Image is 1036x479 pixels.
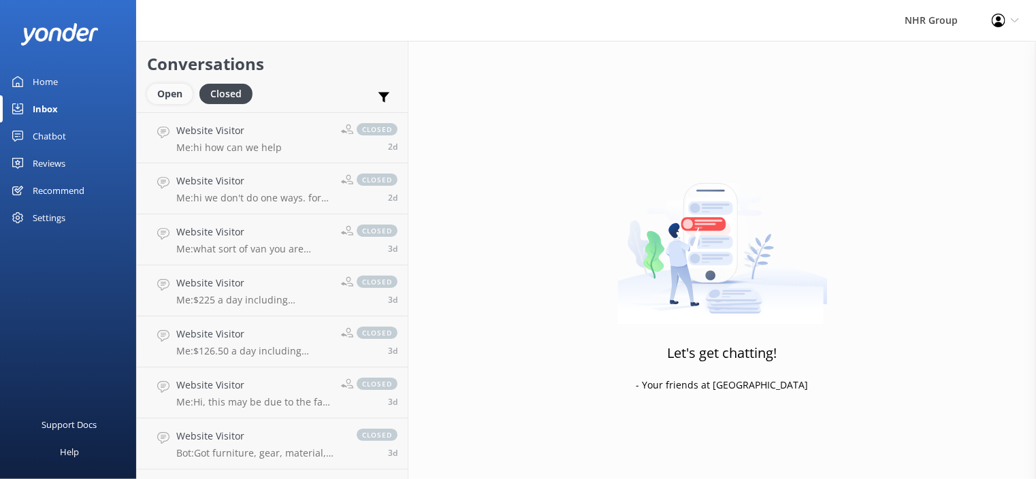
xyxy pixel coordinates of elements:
h4: Website Visitor [176,276,331,291]
h4: Website Visitor [176,429,343,444]
div: Chatbot [33,122,66,150]
span: Oct 10 2025 02:47pm (UTC +13:00) Pacific/Auckland [388,192,398,203]
div: Help [60,438,79,465]
div: Recommend [33,177,84,204]
span: Oct 10 2025 07:46am (UTC +13:00) Pacific/Auckland [388,345,398,357]
span: Oct 09 2025 02:33pm (UTC +13:00) Pacific/Auckland [388,396,398,408]
div: Open [147,84,193,104]
p: - Your friends at [GEOGRAPHIC_DATA] [636,378,809,393]
span: closed [357,123,398,135]
a: Open [147,86,199,101]
span: Oct 10 2025 02:58pm (UTC +13:00) Pacific/Auckland [388,141,398,152]
div: Support Docs [42,411,97,438]
h4: Website Visitor [176,174,331,188]
img: artwork of a man stealing a conversation from at giant smartphone [617,154,828,325]
span: closed [357,276,398,288]
a: Website VisitorMe:Hi, this may be due to the fact that standard insurance is included in the dail... [137,367,408,418]
a: Website VisitorMe:what sort of van you are looking. cargo van or minibusclosed3d [137,214,408,265]
a: Website VisitorMe:hi we don't do one ways. for the [PERSON_NAME] booking [PERSON_NAME] [PERSON_NA... [137,163,408,214]
div: Home [33,68,58,95]
a: Closed [199,86,259,101]
div: Inbox [33,95,58,122]
a: Website VisitorMe:$225 a day including standard insurance, 0.71c per kmsclosed3d [137,265,408,316]
h4: Website Visitor [176,327,331,342]
p: Me: Hi, this may be due to the fact that standard insurance is included in the daily rental cost ... [176,396,331,408]
p: Me: hi how can we help [176,142,282,154]
p: Me: hi we don't do one ways. for the [PERSON_NAME] booking [PERSON_NAME] [PERSON_NAME] at the air... [176,192,331,204]
a: Website VisitorBot:Got furniture, gear, material, tools, or freight to move? Take our quiz to fin... [137,418,408,469]
span: Oct 09 2025 11:52am (UTC +13:00) Pacific/Auckland [388,447,398,459]
div: Reviews [33,150,65,177]
span: closed [357,378,398,390]
h4: Website Visitor [176,378,331,393]
p: Me: $225 a day including standard insurance, 0.71c per kms [176,294,331,306]
a: Website VisitorMe:hi how can we helpclosed2d [137,112,408,163]
p: Bot: Got furniture, gear, material, tools, or freight to move? Take our quiz to find the best veh... [176,447,343,459]
span: Oct 10 2025 07:49am (UTC +13:00) Pacific/Auckland [388,243,398,254]
p: Me: what sort of van you are looking. cargo van or minibus [176,243,331,255]
div: Settings [33,204,65,231]
span: closed [357,429,398,441]
span: closed [357,174,398,186]
span: Oct 10 2025 07:47am (UTC +13:00) Pacific/Auckland [388,294,398,305]
h2: Conversations [147,51,398,77]
a: Website VisitorMe:$126.50 a day including insurance, unlimited kms and GSTclosed3d [137,316,408,367]
span: closed [357,225,398,237]
h3: Let's get chatting! [668,342,777,364]
h4: Website Visitor [176,225,331,239]
div: Closed [199,84,253,104]
p: Me: $126.50 a day including insurance, unlimited kms and GST [176,345,331,357]
h4: Website Visitor [176,123,282,138]
span: closed [357,327,398,339]
img: yonder-white-logo.png [20,23,99,46]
